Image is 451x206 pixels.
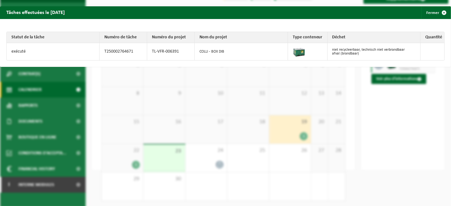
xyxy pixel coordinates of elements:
th: Déchet [328,32,421,43]
th: Statut de la tâche [7,32,100,43]
td: T250002764671 [100,43,147,60]
td: TL-VFR-006391 [147,43,195,60]
button: Fermer [421,6,450,19]
td: niet recycleerbaar, technisch niet verbrandbaar afval (brandbaar) [328,43,421,60]
th: Type conteneur [288,32,328,43]
th: Numéro de tâche [100,32,147,43]
td: exécuté [7,43,100,60]
th: Quantité [421,32,444,43]
th: Nom du projet [195,32,288,43]
th: Numéro du projet [147,32,195,43]
img: PB-LB-0680-HPE-GN-01 [293,45,305,57]
td: COLLI - BOX DIB [195,43,288,60]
